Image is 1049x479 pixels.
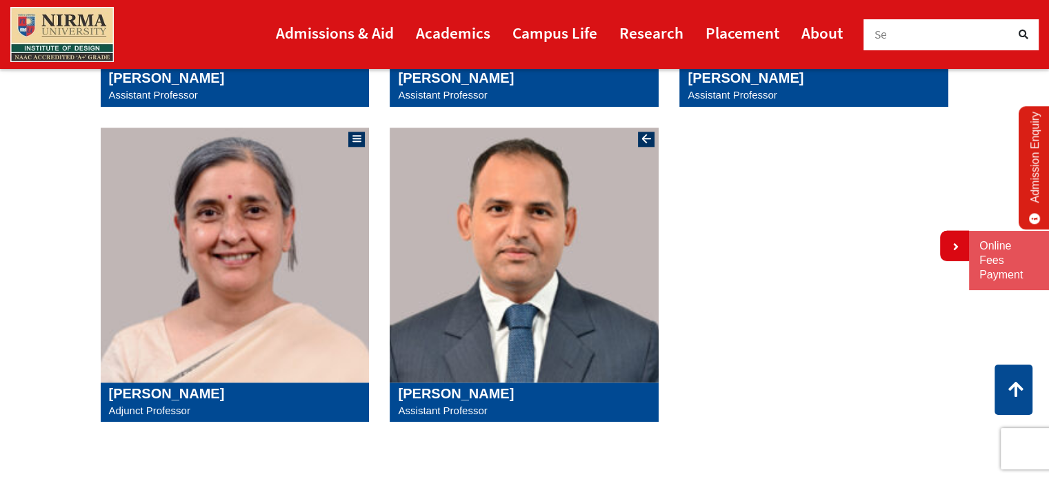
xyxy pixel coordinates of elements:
a: Academics [416,17,490,48]
img: Sushil K Yati [390,128,659,383]
a: Campus Life [512,17,597,48]
a: [PERSON_NAME] Assistant Professor [109,70,361,104]
p: Assistant Professor [398,402,650,420]
a: [PERSON_NAME] Assistant Professor [688,70,940,104]
h5: [PERSON_NAME] [398,385,650,402]
a: [PERSON_NAME] Assistant Professor [398,70,650,104]
a: Admissions & Aid [276,17,394,48]
a: About [801,17,843,48]
p: Assistant Professor [398,86,650,104]
h5: [PERSON_NAME] [109,70,361,86]
a: Research [619,17,683,48]
h5: [PERSON_NAME] [688,70,940,86]
p: Assistant Professor [109,86,361,104]
h5: [PERSON_NAME] [109,385,361,402]
h5: [PERSON_NAME] [398,70,650,86]
a: [PERSON_NAME] Assistant Professor [398,385,650,420]
span: Se [875,27,888,42]
a: [PERSON_NAME] Adjunct Professor [109,385,361,420]
img: main_logo [10,7,114,62]
p: Adjunct Professor [109,402,361,420]
a: Online Fees Payment [979,239,1039,282]
img: Suchitra Balasubrahmanyan [101,128,370,383]
p: Assistant Professor [688,86,940,104]
a: Placement [706,17,779,48]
